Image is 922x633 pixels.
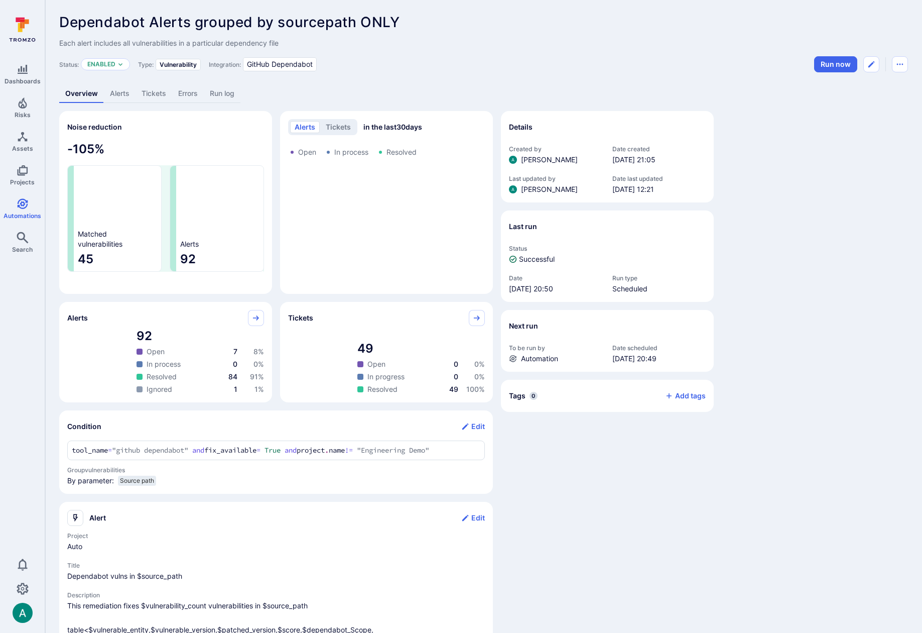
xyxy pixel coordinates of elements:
[67,532,485,540] span: Project
[454,360,458,368] span: 0
[814,56,857,72] button: Run automation
[204,84,240,103] a: Run log
[117,61,123,67] button: Expand dropdown
[228,372,237,381] span: 84
[501,210,714,302] section: Last run widget
[863,56,879,72] button: Edit automation
[509,175,602,182] span: Last updated by
[386,147,417,157] span: Resolved
[367,384,398,394] span: Resolved
[120,477,154,485] span: Source path
[288,313,313,323] span: Tickets
[67,542,485,552] span: alert project
[509,274,602,282] span: Date
[509,185,517,193] div: Arjan Dehar
[509,156,517,164] img: ACg8ocLSa5mPYBaXNx3eFu_EmspyJX0laNWN7cXOFirfQ7srZveEpg=s96-c
[233,360,237,368] span: 0
[363,122,422,132] span: in the last 30 days
[509,391,525,401] h2: Tags
[13,603,33,623] img: ACg8ocLSa5mPYBaXNx3eFu_EmspyJX0laNWN7cXOFirfQ7srZveEpg=s96-c
[367,359,385,369] span: Open
[357,341,485,357] span: total
[67,123,122,131] span: Noise reduction
[254,385,264,393] span: 1 %
[521,354,558,364] span: Automation
[892,56,908,72] button: Automation menu
[280,302,493,402] div: Tickets pie widget
[612,155,706,165] span: [DATE] 21:05
[519,254,555,264] span: Successful
[5,77,41,85] span: Dashboards
[501,111,714,202] section: Details widget
[298,147,316,157] span: Open
[509,122,533,132] h2: Details
[4,212,41,220] span: Automations
[147,372,177,382] span: Resolved
[509,344,602,352] span: To be run by
[180,239,199,249] span: Alerts
[253,360,264,368] span: 0 %
[509,284,602,294] span: [DATE] 20:50
[12,246,33,253] span: Search
[104,84,136,103] a: Alerts
[12,145,33,152] span: Assets
[180,251,259,267] span: 92
[89,513,106,523] h2: Alert
[137,328,264,344] span: total
[521,155,578,165] span: [PERSON_NAME]
[509,222,537,232] h2: Last run
[612,184,706,194] span: [DATE] 12:21
[10,178,35,186] span: Projects
[509,156,517,164] div: Arjan Dehar
[78,229,122,249] span: Matched vulnerabilities
[147,359,181,369] span: In process
[501,380,714,412] div: Collapse tags
[501,310,714,372] section: Next run widget
[612,354,706,364] span: [DATE] 20:49
[72,445,480,456] textarea: Add condition
[334,147,368,157] span: In process
[454,372,458,381] span: 0
[67,562,485,569] span: Title
[250,372,264,381] span: 91 %
[253,347,264,356] span: 8 %
[136,84,172,103] a: Tickets
[509,321,538,331] h2: Next run
[87,60,115,68] button: Enabled
[461,418,485,435] button: Edit
[147,347,165,357] span: Open
[147,384,172,394] span: Ignored
[612,344,706,352] span: Date scheduled
[67,421,101,432] h2: Condition
[67,571,485,581] span: alert title
[59,410,493,494] section: Condition widget
[67,313,88,323] span: Alerts
[233,347,237,356] span: 7
[234,385,237,393] span: 1
[138,61,154,68] span: Type:
[247,59,313,69] span: GitHub Dependabot
[509,245,706,252] span: Status
[67,466,485,474] span: Group vulnerabilities
[657,388,706,404] button: Add tags
[449,385,458,393] span: 49
[509,145,602,153] span: Created by
[67,141,264,157] span: -105 %
[367,372,405,382] span: In progress
[509,185,517,193] img: ACg8ocLSa5mPYBaXNx3eFu_EmspyJX0laNWN7cXOFirfQ7srZveEpg=s96-c
[612,175,706,182] span: Date last updated
[172,84,204,103] a: Errors
[280,111,493,294] div: Alerts/Tickets trend
[59,84,908,103] div: Automation tabs
[78,251,157,267] span: 45
[13,603,33,623] div: Arjan Dehar
[59,61,79,68] span: Status:
[59,302,272,402] div: Alerts pie widget
[521,184,578,194] span: [PERSON_NAME]
[612,145,706,153] span: Date created
[59,84,104,103] a: Overview
[290,121,320,133] button: alerts
[321,121,355,133] button: tickets
[67,591,485,599] span: Description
